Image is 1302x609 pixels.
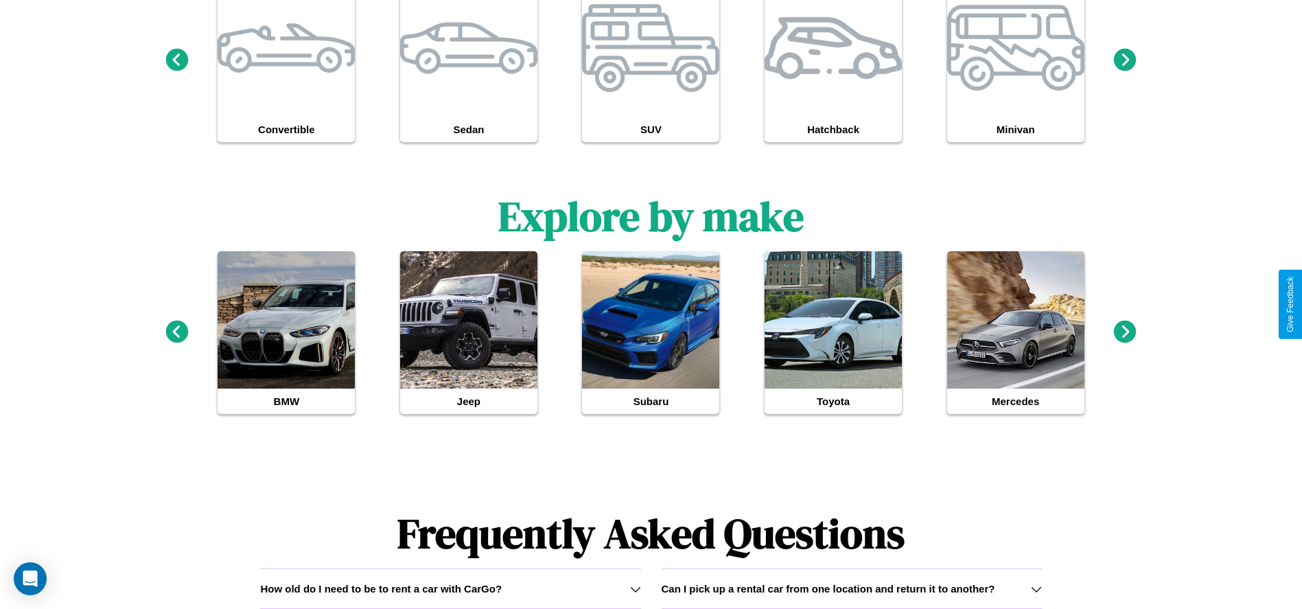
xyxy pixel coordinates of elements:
[498,188,804,244] h1: Explore by make
[947,117,1084,142] h4: Minivan
[947,389,1084,414] h4: Mercedes
[218,117,355,142] h4: Convertible
[765,389,902,414] h4: Toyota
[260,583,502,595] h3: How old do I need to be to rent a car with CarGo?
[765,117,902,142] h4: Hatchback
[1286,277,1295,332] div: Give Feedback
[14,562,47,595] div: Open Intercom Messenger
[260,498,1041,568] h1: Frequently Asked Questions
[400,117,537,142] h4: Sedan
[218,389,355,414] h4: BMW
[582,389,719,414] h4: Subaru
[400,389,537,414] h4: Jeep
[662,583,995,595] h3: Can I pick up a rental car from one location and return it to another?
[582,117,719,142] h4: SUV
